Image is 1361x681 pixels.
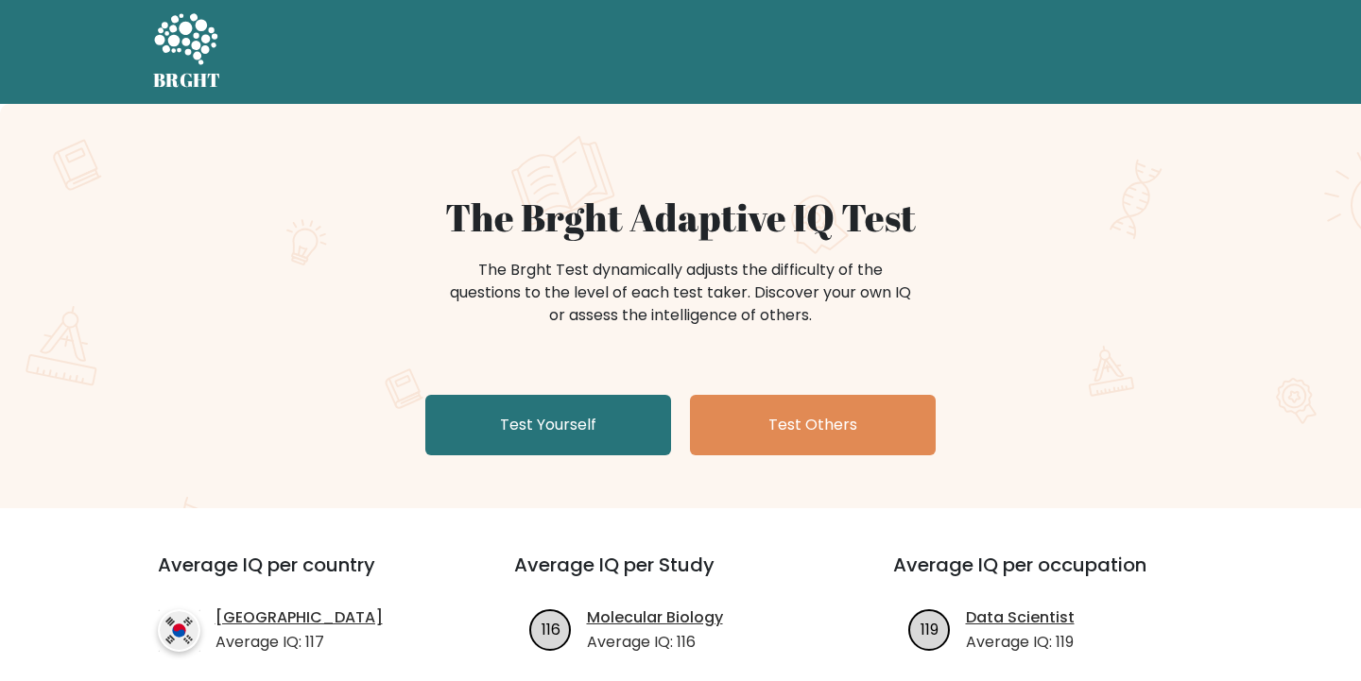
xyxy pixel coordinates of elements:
a: Data Scientist [966,606,1075,629]
p: Average IQ: 117 [215,631,383,654]
a: BRGHT [153,8,221,96]
h3: Average IQ per occupation [893,553,1227,599]
h3: Average IQ per Study [514,553,848,599]
p: Average IQ: 119 [966,631,1075,654]
text: 116 [541,618,560,639]
div: The Brght Test dynamically adjusts the difficulty of the questions to the level of each test take... [444,259,917,327]
h5: BRGHT [153,69,221,92]
h1: The Brght Adaptive IQ Test [219,195,1142,240]
text: 119 [921,618,939,639]
a: [GEOGRAPHIC_DATA] [215,606,383,629]
h3: Average IQ per country [158,553,446,599]
p: Average IQ: 116 [587,631,723,654]
img: country [158,609,200,652]
a: Test Yourself [425,395,671,455]
a: Molecular Biology [587,606,723,629]
a: Test Others [690,395,936,455]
